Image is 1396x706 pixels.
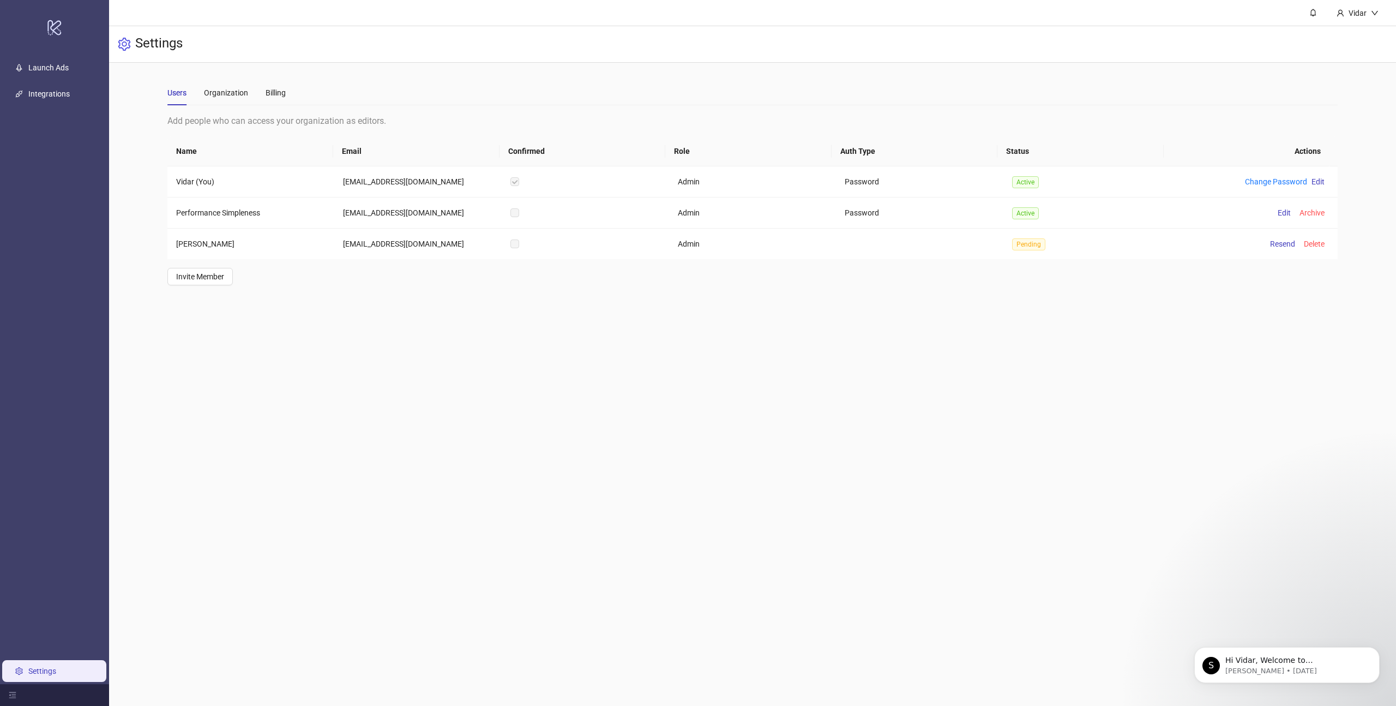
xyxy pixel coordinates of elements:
[1344,7,1371,19] div: Vidar
[266,87,286,99] div: Billing
[832,136,997,166] th: Auth Type
[1266,237,1299,250] button: Resend
[1278,208,1291,217] span: Edit
[9,691,16,699] span: menu-fold
[1299,208,1325,217] span: Archive
[1295,206,1329,219] button: Archive
[176,272,224,281] span: Invite Member
[1299,237,1329,250] button: Delete
[1164,136,1330,166] th: Actions
[28,63,69,72] a: Launch Ads
[1307,175,1329,188] button: Edit
[333,136,499,166] th: Email
[500,136,665,166] th: Confirmed
[1311,177,1325,186] span: Edit
[836,198,1003,229] td: Password
[1309,9,1317,16] span: bell
[1337,9,1344,17] span: user
[167,87,186,99] div: Users
[1270,240,1295,248] span: Resend
[167,229,335,259] td: [PERSON_NAME]
[167,268,233,285] button: Invite Member
[669,166,837,198] td: Admin
[997,136,1163,166] th: Status
[1304,240,1325,248] span: Delete
[1371,9,1379,17] span: down
[1012,207,1039,219] span: Active
[334,166,502,198] td: [EMAIL_ADDRESS][DOMAIN_NAME]
[836,166,1003,198] td: Password
[334,229,502,259] td: [EMAIL_ADDRESS][DOMAIN_NAME]
[167,114,1338,128] div: Add people who can access your organization as editors.
[1012,176,1039,188] span: Active
[665,136,831,166] th: Role
[28,89,70,98] a: Integrations
[1178,624,1396,701] iframe: Intercom notifications message
[669,229,837,259] td: Admin
[167,198,335,229] td: Performance Simpleness
[135,35,183,53] h3: Settings
[28,667,56,675] a: Settings
[1012,238,1045,250] span: Pending
[669,198,837,229] td: Admin
[1273,206,1295,219] button: Edit
[334,198,502,229] td: [EMAIL_ADDRESS][DOMAIN_NAME]
[167,136,333,166] th: Name
[167,166,335,198] td: Vidar (You)
[118,38,131,51] span: setting
[1245,177,1307,186] a: Change Password
[204,87,248,99] div: Organization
